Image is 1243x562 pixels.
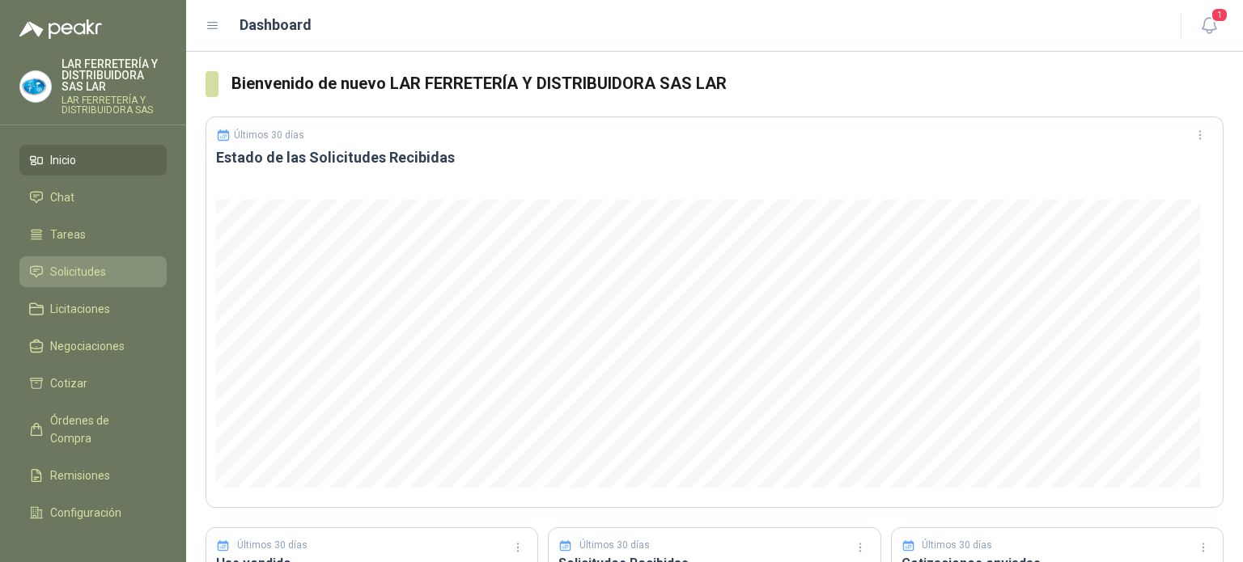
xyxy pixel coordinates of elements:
p: Últimos 30 días [234,129,304,141]
span: Órdenes de Compra [50,412,151,447]
span: Cotizar [50,374,87,392]
span: Remisiones [50,467,110,484]
p: Últimos 30 días [579,538,650,553]
a: Inicio [19,145,167,175]
img: Logo peakr [19,19,102,39]
a: Licitaciones [19,294,167,324]
a: Tareas [19,219,167,250]
span: Chat [50,188,74,206]
p: LAR FERRETERÍA Y DISTRIBUIDORA SAS [62,95,167,115]
span: Licitaciones [50,300,110,318]
p: Últimos 30 días [922,538,992,553]
p: Últimos 30 días [237,538,308,553]
img: Company Logo [20,71,51,102]
span: Configuración [50,504,121,522]
a: Remisiones [19,460,167,491]
h1: Dashboard [240,14,312,36]
h3: Estado de las Solicitudes Recibidas [216,148,1213,167]
span: Negociaciones [50,337,125,355]
p: LAR FERRETERÍA Y DISTRIBUIDORA SAS LAR [62,58,167,92]
a: Negociaciones [19,331,167,361]
a: Configuración [19,497,167,528]
a: Órdenes de Compra [19,405,167,454]
button: 1 [1194,11,1224,40]
span: Tareas [50,226,86,243]
a: Cotizar [19,368,167,399]
h3: Bienvenido de nuevo LAR FERRETERÍA Y DISTRIBUIDORA SAS LAR [231,71,1224,96]
a: Chat [19,182,167,213]
span: Inicio [50,151,76,169]
span: Solicitudes [50,263,106,281]
a: Solicitudes [19,256,167,287]
span: 1 [1211,7,1228,23]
